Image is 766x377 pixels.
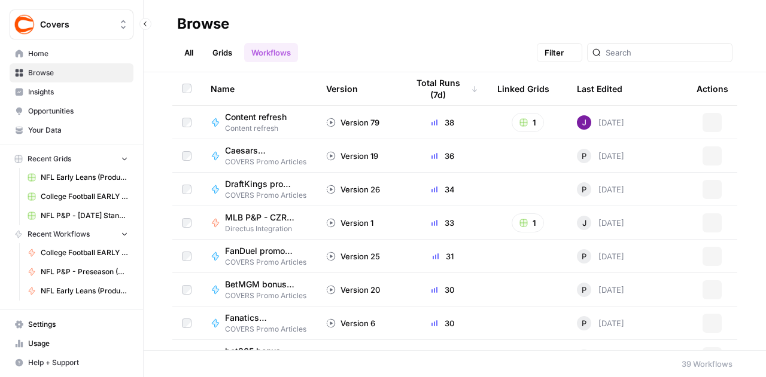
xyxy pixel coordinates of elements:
[28,125,128,136] span: Your Data
[177,14,229,33] div: Browse
[577,115,591,130] img: nj1ssy6o3lyd6ijko0eoja4aphzn
[582,317,586,329] span: P
[211,111,307,134] a: Content refreshContent refresh
[225,245,297,257] span: FanDuel promo code articles
[408,72,478,105] div: Total Runs (7d)
[28,154,71,164] span: Recent Grids
[326,250,380,262] div: Version 25
[225,278,297,290] span: BetMGM bonus code articles
[326,317,375,329] div: Version 6
[205,43,239,62] a: Grids
[28,48,128,59] span: Home
[10,121,133,140] a: Your Data
[225,324,307,335] span: COVERS Promo Articles
[41,266,128,277] span: NFL P&P - Preseason (Production)
[577,316,624,330] div: [DATE]
[10,63,133,82] a: Browse
[408,150,478,162] div: 36
[606,47,727,59] input: Search
[497,72,549,105] div: Linked Grids
[582,183,586,195] span: P
[408,284,478,296] div: 30
[408,183,478,195] div: 34
[225,157,307,167] span: COVERS Promo Articles
[10,334,133,353] a: Usage
[225,111,287,123] span: Content refresh
[10,315,133,334] a: Settings
[28,357,128,368] span: Help + Support
[326,150,378,162] div: Version 19
[22,168,133,187] a: NFL Early Leans (Production) Grid (1)
[28,319,128,330] span: Settings
[10,150,133,168] button: Recent Grids
[537,43,582,62] button: Filter
[211,312,307,335] a: Fanatics Sportsbook promo articlesCOVERS Promo Articles
[326,117,379,128] div: Version 79
[10,102,133,121] a: Opportunities
[582,150,586,162] span: P
[545,47,564,59] span: Filter
[225,257,307,268] span: COVERS Promo Articles
[577,115,624,130] div: [DATE]
[244,43,298,62] a: Workflows
[211,212,307,234] a: MLB P&P - CZR Standard (Production)Directus Integration
[211,145,307,167] a: Caesars Sportsbook promo code articlesCOVERS Promo Articles
[577,350,624,364] div: [DATE]
[225,290,307,301] span: COVERS Promo Articles
[14,14,35,35] img: Covers Logo
[22,262,133,281] a: NFL P&P - Preseason (Production)
[512,113,544,132] button: 1
[225,345,297,357] span: bet365 bonus code articles
[177,43,200,62] a: All
[225,145,297,157] span: Caesars Sportsbook promo code articles
[577,283,624,297] div: [DATE]
[211,278,307,301] a: BetMGM bonus code articlesCOVERS Promo Articles
[22,281,133,301] a: NFL Early Leans (Production)
[582,284,586,296] span: P
[41,286,128,296] span: NFL Early Leans (Production)
[41,172,128,183] span: NFL Early Leans (Production) Grid (1)
[326,284,380,296] div: Version 20
[582,217,586,229] span: J
[22,187,133,206] a: College Football EARLY LEANS (Production) Grid (1)
[225,178,297,190] span: DraftKings promo code articles
[10,82,133,102] a: Insights
[577,72,622,105] div: Last Edited
[28,87,128,97] span: Insights
[577,249,624,263] div: [DATE]
[326,72,358,105] div: Version
[682,358,732,370] div: 39 Workflows
[211,72,307,105] div: Name
[41,210,128,221] span: NFL P&P - [DATE] Standard (Production) Grid (1)
[577,149,624,163] div: [DATE]
[10,353,133,372] button: Help + Support
[211,345,307,368] a: bet365 bonus code articlesCOVERS Promo Articles
[326,183,380,195] div: Version 26
[408,117,478,128] div: 38
[225,312,297,324] span: Fanatics Sportsbook promo articles
[582,250,586,262] span: P
[40,19,113,30] span: Covers
[211,245,307,268] a: FanDuel promo code articlesCOVERS Promo Articles
[10,225,133,243] button: Recent Workflows
[41,191,128,202] span: College Football EARLY LEANS (Production) Grid (1)
[408,317,478,329] div: 30
[577,182,624,197] div: [DATE]
[225,223,307,234] span: Directus Integration
[225,123,296,134] span: Content refresh
[697,72,728,105] div: Actions
[28,338,128,349] span: Usage
[28,106,128,117] span: Opportunities
[577,216,624,230] div: [DATE]
[22,243,133,262] a: College Football EARLY LEANS (Production)
[41,247,128,258] span: College Football EARLY LEANS (Production)
[512,213,544,232] button: 1
[211,178,307,201] a: DraftKings promo code articlesCOVERS Promo Articles
[408,217,478,229] div: 33
[225,212,297,223] span: MLB P&P - CZR Standard (Production)
[28,229,90,240] span: Recent Workflows
[225,190,307,201] span: COVERS Promo Articles
[22,206,133,225] a: NFL P&P - [DATE] Standard (Production) Grid (1)
[10,44,133,63] a: Home
[326,217,373,229] div: Version 1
